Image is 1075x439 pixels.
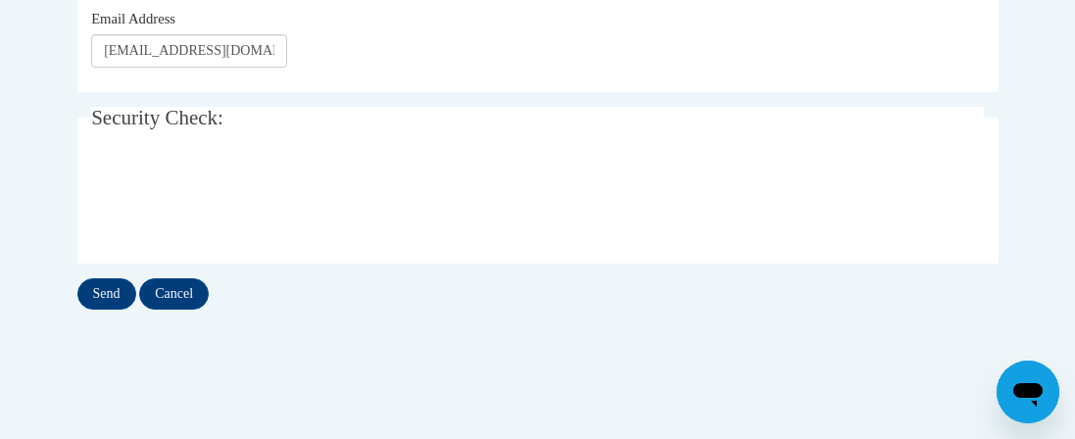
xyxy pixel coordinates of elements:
[997,361,1059,423] iframe: Button to launch messaging window
[91,106,223,129] span: Security Check:
[77,278,136,310] input: Send
[91,163,389,239] iframe: reCAPTCHA
[139,278,209,310] input: Cancel
[91,11,175,26] span: Email Address
[91,34,287,68] input: Email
